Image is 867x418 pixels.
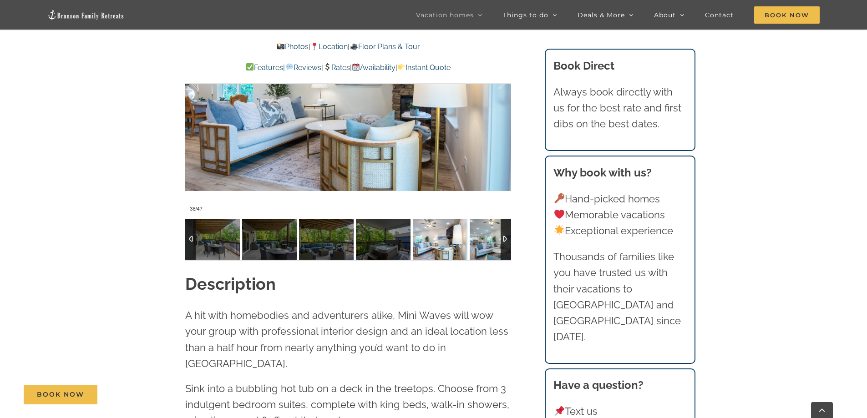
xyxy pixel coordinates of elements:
p: Thousands of families like you have trusted us with their vacations to [GEOGRAPHIC_DATA] and [GEO... [553,249,686,345]
img: 📌 [554,406,564,416]
a: Rates [323,63,350,72]
img: 03-Whispering-Waves-lakefront-vacation-home-rental-on-Lake-Taneycomo-1024-scaled.jpg-nggid042629-... [470,219,524,260]
a: Availability [352,63,395,72]
img: 🌟 [554,225,564,235]
span: Contact [705,12,734,18]
a: Floor Plans & Tour [350,42,420,51]
img: 👉 [398,63,405,71]
h3: Why book with us? [553,165,686,181]
img: Branson Family Retreats Logo [47,10,125,20]
a: Features [246,63,283,72]
img: 03-Whispering-Waves-lakefront-vacation-home-rental-on-Lake-Taneycomo-1021-scaled.jpg-nggid042627-... [413,219,467,260]
img: ❤️ [554,209,564,219]
a: Location [310,42,348,51]
img: 🎥 [350,43,358,50]
a: Instant Quote [397,63,451,72]
b: Book Direct [553,59,614,72]
img: 📸 [277,43,284,50]
strong: Description [185,274,276,293]
img: 📍 [311,43,318,50]
img: 09-Whispering-Waves-lakefront-vacation-home-rental-on-Lake-Taneycomo-1081-scaled.jpg-nggid042487-... [356,219,411,260]
span: About [654,12,676,18]
p: Always book directly with us for the best rate and first dibs on the best dates. [553,84,686,132]
img: 02-Whispering-Waves-lakefront-vacation-home-rental-on-Lake-Taneycomo-1009-scaled.jpg-nggid042620-... [242,219,297,260]
span: Deals & More [578,12,625,18]
a: Book Now [24,385,97,404]
span: Vacation homes [416,12,474,18]
p: | | [185,41,511,53]
a: Photos [277,42,309,51]
a: Reviews [285,63,321,72]
img: 02-Whispering-Waves-lakefront-vacation-home-rental-on-Lake-Taneycomo-1008-scaled.jpg-nggid042618-... [185,219,240,260]
img: 02-Whispering-Waves-lakefront-vacation-home-rental-on-Lake-Taneycomo-1011-scaled.jpg-nggid042622-... [299,219,354,260]
img: 📆 [352,63,360,71]
p: | | | | [185,62,511,74]
img: ✅ [246,63,254,71]
span: Book Now [37,391,84,398]
span: Things to do [503,12,548,18]
strong: Have a question? [553,378,644,392]
p: A hit with homebodies and adventurers alike, Mini Waves will wow your group with professional int... [185,307,511,372]
span: Book Now [754,6,820,24]
img: 🔑 [554,193,564,203]
p: Hand-picked homes Memorable vacations Exceptional experience [553,191,686,239]
img: 💲 [324,63,331,71]
img: 💬 [286,63,293,71]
